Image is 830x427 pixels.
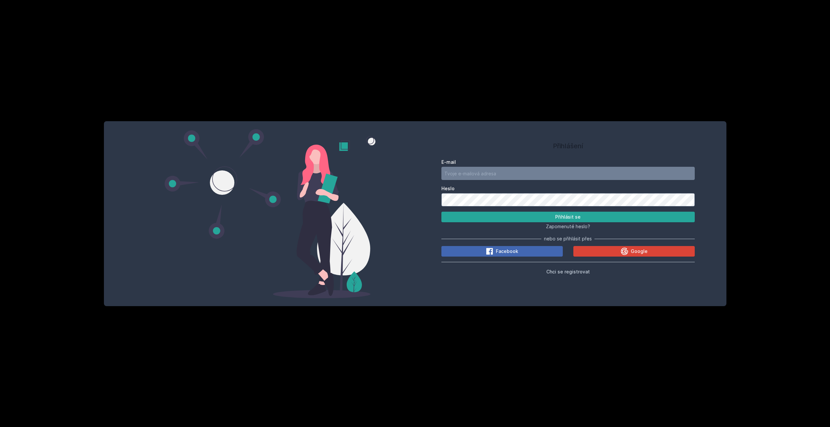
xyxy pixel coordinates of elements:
[441,212,695,222] button: Přihlásit se
[441,246,563,257] button: Facebook
[631,248,648,255] span: Google
[573,246,695,257] button: Google
[546,224,590,229] span: Zapomenuté heslo?
[544,235,592,242] span: nebo se přihlásit přes
[546,267,590,275] button: Chci se registrovat
[546,269,590,274] span: Chci se registrovat
[441,141,695,151] h1: Přihlášení
[441,159,695,165] label: E-mail
[441,185,695,192] label: Heslo
[441,167,695,180] input: Tvoje e-mailová adresa
[496,248,518,255] span: Facebook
